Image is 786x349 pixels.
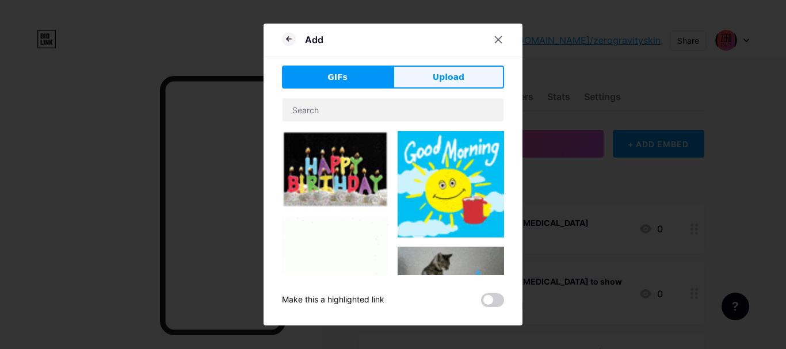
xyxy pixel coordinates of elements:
div: Add [305,33,323,47]
div: Make this a highlighted link [282,293,384,307]
span: GIFs [327,71,348,83]
button: Upload [393,66,504,89]
img: Gihpy [282,217,388,308]
button: GIFs [282,66,393,89]
img: Gihpy [398,131,504,237]
img: Gihpy [282,131,388,208]
img: Gihpy [398,247,504,328]
span: Upload [433,71,464,83]
input: Search [283,98,503,121]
